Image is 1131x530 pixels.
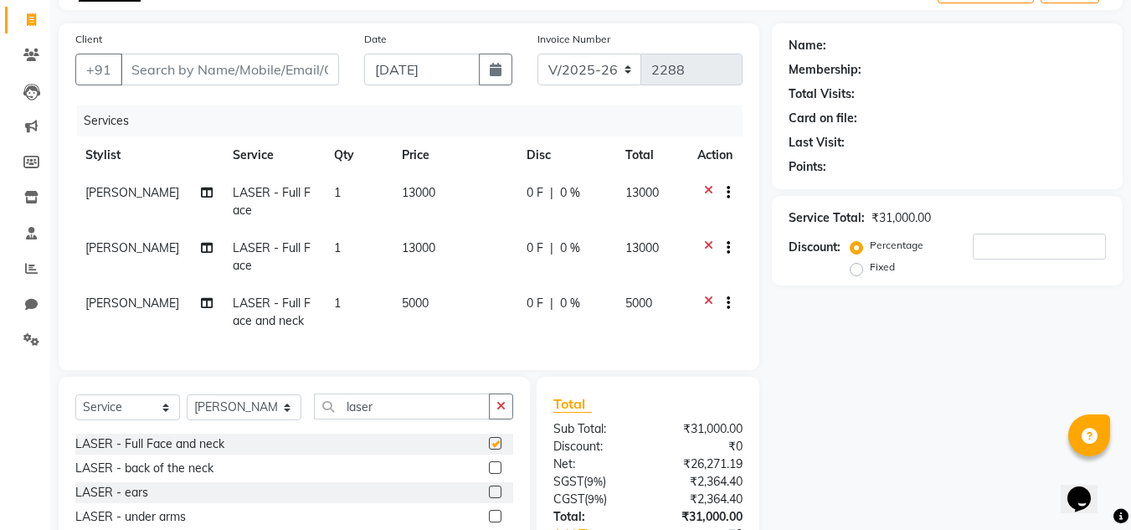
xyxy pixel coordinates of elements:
[541,438,648,455] div: Discount:
[625,240,659,255] span: 13000
[553,491,584,507] span: CGST
[527,184,543,202] span: 0 F
[615,136,688,174] th: Total
[77,105,755,136] div: Services
[85,185,179,200] span: [PERSON_NAME]
[789,209,865,227] div: Service Total:
[560,239,580,257] span: 0 %
[537,32,610,47] label: Invoice Number
[392,136,517,174] th: Price
[527,295,543,312] span: 0 F
[789,134,845,152] div: Last Visit:
[541,473,648,491] div: ( )
[625,185,659,200] span: 13000
[560,295,580,312] span: 0 %
[870,238,923,253] label: Percentage
[648,491,755,508] div: ₹2,364.40
[517,136,615,174] th: Disc
[527,239,543,257] span: 0 F
[314,394,490,419] input: Search or Scan
[541,491,648,508] div: ( )
[789,110,857,127] div: Card on file:
[402,240,435,255] span: 13000
[550,295,553,312] span: |
[541,508,648,526] div: Total:
[550,239,553,257] span: |
[587,475,603,488] span: 9%
[75,54,122,85] button: +91
[550,184,553,202] span: |
[75,460,213,477] div: LASER - back of the neck
[85,240,179,255] span: [PERSON_NAME]
[85,296,179,311] span: [PERSON_NAME]
[1061,463,1114,513] iframe: chat widget
[687,136,743,174] th: Action
[75,484,148,502] div: LASER - ears
[75,508,186,526] div: LASER - under arms
[648,420,755,438] div: ₹31,000.00
[223,136,324,174] th: Service
[541,455,648,473] div: Net:
[334,185,341,200] span: 1
[871,209,931,227] div: ₹31,000.00
[648,438,755,455] div: ₹0
[121,54,339,85] input: Search by Name/Mobile/Email/Code
[648,473,755,491] div: ₹2,364.40
[75,136,223,174] th: Stylist
[789,37,826,54] div: Name:
[648,508,755,526] div: ₹31,000.00
[233,296,311,328] span: LASER - Full Face and neck
[541,420,648,438] div: Sub Total:
[789,85,855,103] div: Total Visits:
[364,32,387,47] label: Date
[233,240,311,273] span: LASER - Full Face
[233,185,311,218] span: LASER - Full Face
[789,158,826,176] div: Points:
[588,492,604,506] span: 9%
[402,185,435,200] span: 13000
[789,61,861,79] div: Membership:
[648,455,755,473] div: ₹26,271.19
[553,474,583,489] span: SGST
[789,239,841,256] div: Discount:
[560,184,580,202] span: 0 %
[334,240,341,255] span: 1
[402,296,429,311] span: 5000
[324,136,392,174] th: Qty
[75,435,224,453] div: LASER - Full Face and neck
[75,32,102,47] label: Client
[870,260,895,275] label: Fixed
[553,395,592,413] span: Total
[625,296,652,311] span: 5000
[334,296,341,311] span: 1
